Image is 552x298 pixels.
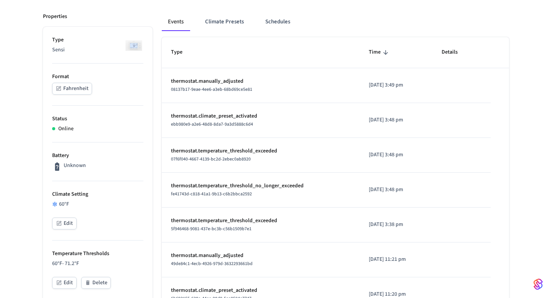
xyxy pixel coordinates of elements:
[52,190,143,198] p: Climate Setting
[124,36,143,55] img: Sensi Smart Thermostat (White)
[52,250,143,258] p: Temperature Thresholds
[369,186,423,194] p: [DATE] 3:48 pm
[171,252,350,260] p: thermostat.manually_adjusted
[534,278,543,290] img: SeamLogoGradient.69752ec5.svg
[369,81,423,89] p: [DATE] 3:49 pm
[52,73,143,81] p: Format
[171,260,253,267] span: 49de84c1-4ecb-4926-979d-3632293661bd
[171,226,251,232] span: 5f946468-9081-437e-bc3b-c56b1509b7e1
[442,46,468,58] span: Details
[162,13,190,31] button: Events
[52,218,77,229] button: Edit
[171,191,252,197] span: fe41743d-c818-41a1-9b13-c6b2bbca2592
[58,125,74,133] p: Online
[369,46,391,58] span: Time
[52,152,143,160] p: Battery
[171,287,350,295] p: thermostat.climate_preset_activated
[199,13,250,31] button: Climate Presets
[64,162,86,170] p: Unknown
[171,121,253,128] span: ebb980e9-a2e6-48d8-8da7-9a3d5888c6d4
[52,200,143,208] div: 60 °F
[369,151,423,159] p: [DATE] 3:48 pm
[171,46,192,58] span: Type
[171,156,251,162] span: 07f6f040-4667-4139-bc2d-2ebec0ab8920
[171,77,350,85] p: thermostat.manually_adjusted
[52,83,92,95] button: Fahrenheit
[52,36,143,44] p: Type
[171,86,252,93] span: 08137b17-9eae-4ee6-a3eb-68bd69ce5e81
[52,46,143,54] p: Sensi
[52,115,143,123] p: Status
[369,116,423,124] p: [DATE] 3:48 pm
[171,182,350,190] p: thermostat.temperature_threshold_no_longer_exceeded
[43,13,67,21] p: Properties
[81,277,111,289] button: Delete
[52,277,77,289] button: Edit
[369,255,423,264] p: [DATE] 11:21 pm
[171,217,350,225] p: thermostat.temperature_threshold_exceeded
[369,221,423,229] p: [DATE] 3:38 pm
[52,260,143,268] p: 60 °F - 71.2 °F
[171,147,350,155] p: thermostat.temperature_threshold_exceeded
[259,13,296,31] button: Schedules
[171,112,350,120] p: thermostat.climate_preset_activated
